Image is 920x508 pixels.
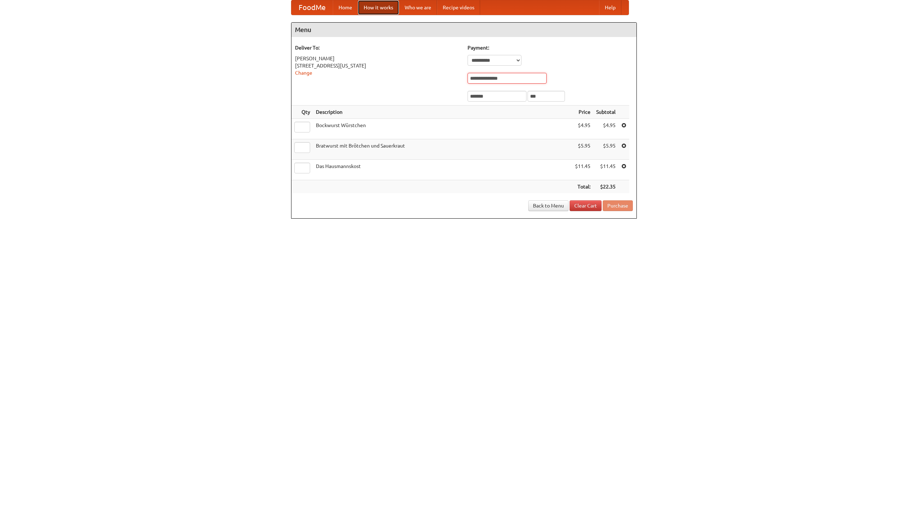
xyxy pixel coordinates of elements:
[291,23,636,37] h4: Menu
[572,160,593,180] td: $11.45
[593,139,618,160] td: $5.95
[572,139,593,160] td: $5.95
[572,119,593,139] td: $4.95
[295,70,312,76] a: Change
[593,160,618,180] td: $11.45
[295,44,460,51] h5: Deliver To:
[313,119,572,139] td: Bockwurst Würstchen
[593,180,618,194] th: $22.35
[291,0,333,15] a: FoodMe
[437,0,480,15] a: Recipe videos
[603,200,633,211] button: Purchase
[599,0,621,15] a: Help
[572,106,593,119] th: Price
[593,119,618,139] td: $4.95
[572,180,593,194] th: Total:
[570,200,602,211] a: Clear Cart
[528,200,569,211] a: Back to Menu
[291,106,313,119] th: Qty
[313,106,572,119] th: Description
[468,44,633,51] h5: Payment:
[593,106,618,119] th: Subtotal
[333,0,358,15] a: Home
[399,0,437,15] a: Who we are
[313,139,572,160] td: Bratwurst mit Brötchen und Sauerkraut
[295,62,460,69] div: [STREET_ADDRESS][US_STATE]
[295,55,460,62] div: [PERSON_NAME]
[358,0,399,15] a: How it works
[313,160,572,180] td: Das Hausmannskost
